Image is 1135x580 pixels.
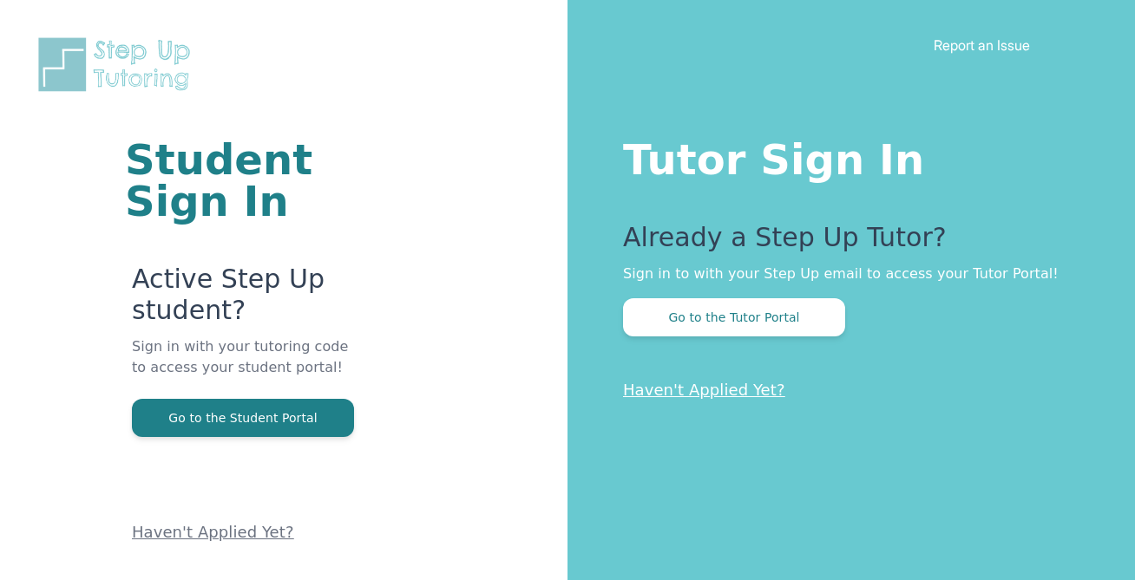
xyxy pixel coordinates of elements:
[623,298,845,336] button: Go to the Tutor Portal
[623,381,785,399] a: Haven't Applied Yet?
[132,264,359,336] p: Active Step Up student?
[125,139,359,222] h1: Student Sign In
[623,132,1066,180] h1: Tutor Sign In
[623,309,845,325] a: Go to the Tutor Portal
[132,336,359,399] p: Sign in with your tutoring code to access your student portal!
[623,222,1066,264] p: Already a Step Up Tutor?
[35,35,201,94] img: Step Up Tutoring horizontal logo
[934,36,1030,54] a: Report an Issue
[132,399,354,437] button: Go to the Student Portal
[623,264,1066,284] p: Sign in to with your Step Up email to access your Tutor Portal!
[132,523,294,541] a: Haven't Applied Yet?
[132,409,354,426] a: Go to the Student Portal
